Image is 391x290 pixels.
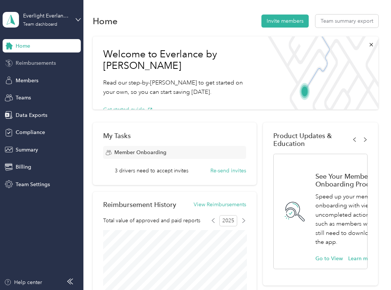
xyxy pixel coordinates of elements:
[16,77,38,85] span: Members
[93,17,118,25] h1: Home
[263,36,378,109] img: Welcome to everlance
[16,163,31,171] span: Billing
[349,248,391,290] iframe: Everlance-gr Chat Button Frame
[348,255,384,262] button: Learn more
[210,167,246,175] button: Re-send invites
[16,111,47,119] span: Data Exports
[219,215,237,226] span: 2025
[103,106,153,114] button: Get started guide
[103,48,253,72] h1: Welcome to Everlance by [PERSON_NAME]
[315,15,378,28] button: Team summary export
[115,167,188,175] span: 3 drivers need to accept invites
[315,192,384,247] p: Speed up your members' onboarding with views of uncompleted actions, such as members who still ne...
[114,149,166,156] span: Member Onboarding
[16,94,31,102] span: Teams
[315,172,384,188] h1: See Your Members' Onboarding Process
[16,181,50,188] span: Team Settings
[261,15,309,28] button: Invite members
[16,146,38,154] span: Summary
[16,42,30,50] span: Home
[103,201,176,208] h2: Reimbursement History
[315,255,343,262] button: Go to View
[103,78,253,96] p: Read our step-by-[PERSON_NAME] to get started on your own, so you can start saving [DATE].
[23,12,70,20] div: Everlight Everlance Account
[16,59,56,67] span: Reimbursements
[194,201,246,208] button: View Reimbursements
[103,132,246,140] div: My Tasks
[4,278,42,286] button: Help center
[273,132,352,147] span: Product Updates & Education
[103,217,200,224] span: Total value of approved and paid reports
[23,22,57,27] div: Team dashboard
[16,128,45,136] span: Compliance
